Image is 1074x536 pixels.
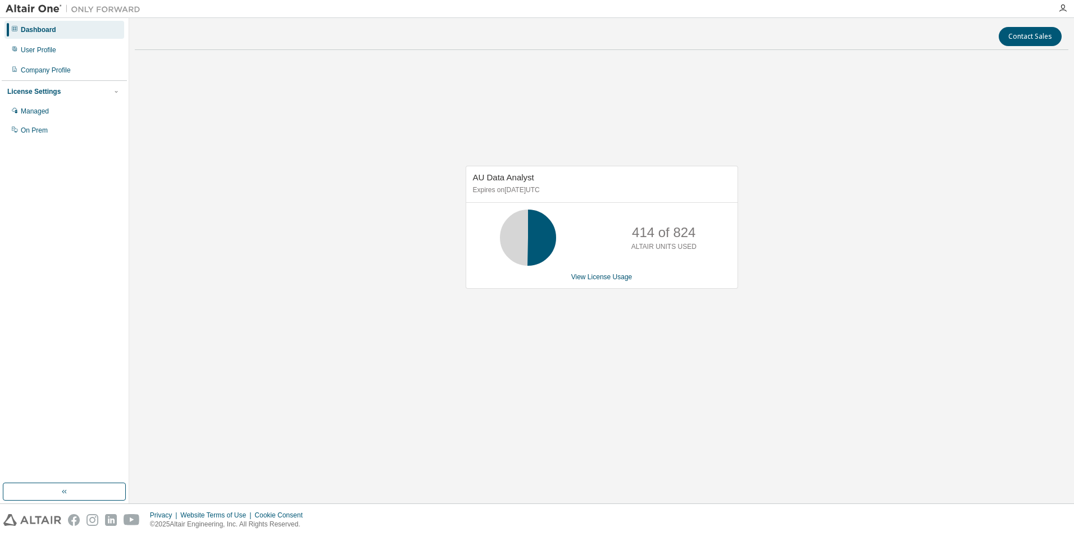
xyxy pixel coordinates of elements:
p: Expires on [DATE] UTC [473,185,728,195]
img: facebook.svg [68,514,80,526]
p: © 2025 Altair Engineering, Inc. All Rights Reserved. [150,520,310,529]
div: Dashboard [21,25,56,34]
span: AU Data Analyst [473,172,534,182]
div: Website Terms of Use [180,511,254,520]
p: 414 of 824 [632,223,695,242]
a: View License Usage [571,273,632,281]
img: altair_logo.svg [3,514,61,526]
div: Privacy [150,511,180,520]
button: Contact Sales [999,27,1062,46]
div: User Profile [21,46,56,54]
img: Altair One [6,3,146,15]
img: linkedin.svg [105,514,117,526]
div: Managed [21,107,49,116]
div: License Settings [7,87,61,96]
div: Cookie Consent [254,511,309,520]
p: ALTAIR UNITS USED [631,242,697,252]
div: On Prem [21,126,48,135]
img: instagram.svg [87,514,98,526]
div: Company Profile [21,66,71,75]
img: youtube.svg [124,514,140,526]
